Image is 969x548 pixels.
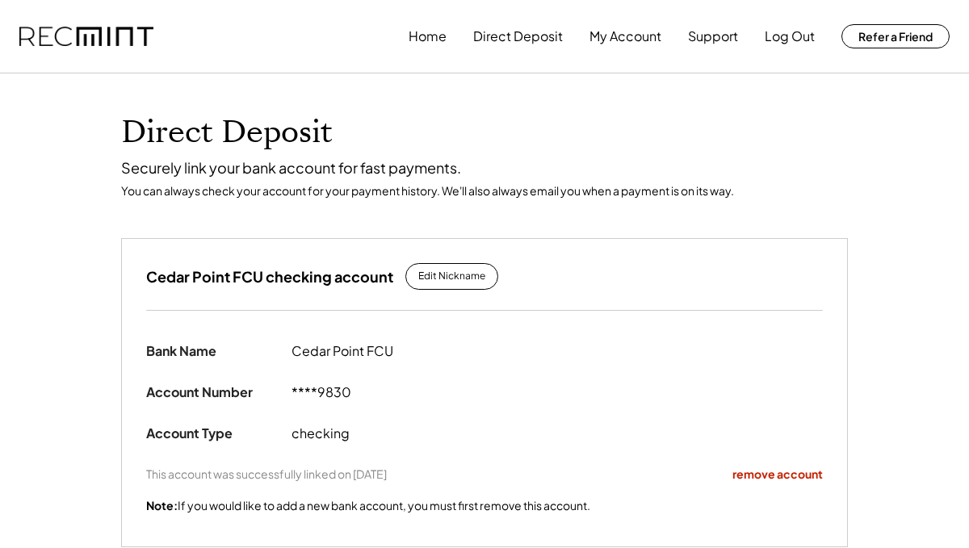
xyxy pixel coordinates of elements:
[146,267,393,286] h3: Cedar Point FCU checking account
[146,466,387,481] div: This account was successfully linked on [DATE]
[589,20,661,52] button: My Account
[121,183,848,198] div: You can always check your account for your payment history. We'll also always email you when a pa...
[841,24,950,48] button: Refer a Friend
[473,20,563,52] button: Direct Deposit
[688,20,738,52] button: Support
[418,270,485,283] div: Edit Nickname
[409,20,447,52] button: Home
[292,343,485,360] div: Cedar Point FCU
[146,425,292,442] div: Account Type
[121,158,848,177] div: Securely link your bank account for fast payments.
[146,498,590,514] div: If you would like to add a new bank account, you must first remove this account.
[292,425,485,442] div: checking
[121,114,848,152] h1: Direct Deposit
[146,384,292,401] div: Account Number
[146,343,292,360] div: Bank Name
[765,20,815,52] button: Log Out
[19,27,153,47] img: recmint-logotype%403x.png
[146,498,178,512] strong: Note:
[732,466,823,483] div: remove account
